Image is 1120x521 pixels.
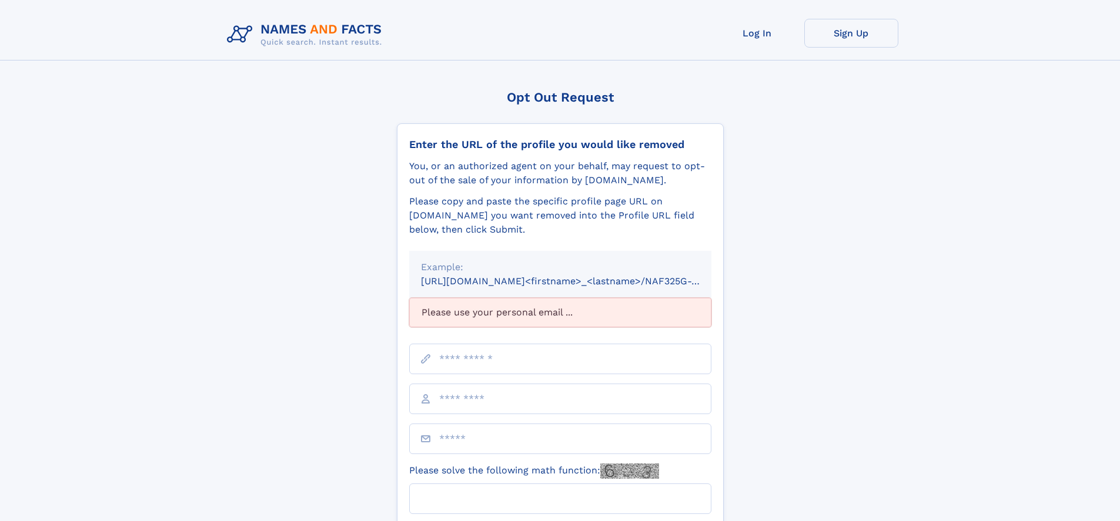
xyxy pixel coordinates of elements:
a: Log In [710,19,804,48]
div: Please copy and paste the specific profile page URL on [DOMAIN_NAME] you want removed into the Pr... [409,194,711,237]
div: Please use your personal email ... [409,298,711,327]
div: Opt Out Request [397,90,724,105]
small: [URL][DOMAIN_NAME]<firstname>_<lastname>/NAF325G-xxxxxxxx [421,275,734,287]
div: Enter the URL of the profile you would like removed [409,138,711,151]
img: Logo Names and Facts [222,19,392,51]
a: Sign Up [804,19,898,48]
label: Please solve the following math function: [409,463,659,479]
div: Example: [421,260,700,274]
div: You, or an authorized agent on your behalf, may request to opt-out of the sale of your informatio... [409,159,711,187]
